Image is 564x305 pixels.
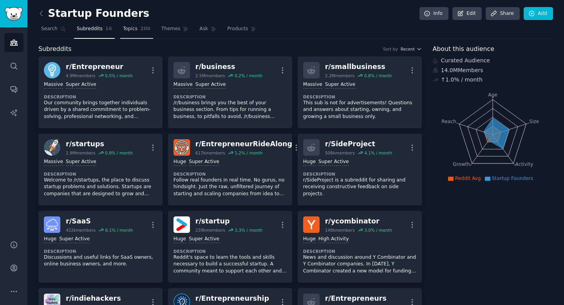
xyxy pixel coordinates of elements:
[303,216,320,233] img: ycombinator
[38,23,69,39] a: Search
[44,81,63,89] div: Massive
[189,158,219,166] div: Super Active
[524,7,553,20] a: Add
[38,134,163,205] a: startupsr/startups1.9Mmembers0.8% / monthMassiveSuper ActiveDescriptionWelcome to /r/startups, th...
[486,7,519,20] a: Share
[189,236,219,243] div: Super Active
[401,46,422,52] button: Recent
[38,44,72,54] span: Subreddits
[303,100,416,120] p: This sub is not for advertisements! Questions and answers about starting, owning, and growing a s...
[325,150,355,156] div: 508k members
[529,118,539,124] tspan: Size
[197,23,219,39] a: Ask
[303,249,416,254] dt: Description
[44,62,60,78] img: Entrepreneur
[105,227,133,233] div: 6.1 % / month
[318,158,349,166] div: Super Active
[66,158,96,166] div: Super Active
[44,158,63,166] div: Massive
[105,73,133,78] div: 0.5 % / month
[453,162,470,167] tspan: Growth
[66,227,96,233] div: 422k members
[66,294,133,303] div: r/ indiehackers
[515,162,533,167] tspan: Activity
[455,176,481,181] span: Reddit Avg
[105,25,112,33] span: 16
[488,92,497,98] tspan: Age
[44,216,60,233] img: SaaS
[174,216,190,233] img: startup
[38,56,163,128] a: Entrepreneurr/Entrepreneur4.9Mmembers0.5% / monthMassiveSuper ActiveDescriptionOur community brin...
[44,94,157,100] dt: Description
[77,25,103,33] span: Subreddits
[174,81,193,89] div: Massive
[174,100,287,120] p: /r/business brings you the best of your business section. From tips for running a business, to pi...
[433,44,494,54] span: About this audience
[195,62,262,72] div: r/ business
[120,23,153,39] a: Topics200
[452,7,482,20] a: Edit
[66,73,96,78] div: 4.9M members
[174,94,287,100] dt: Description
[174,171,287,177] dt: Description
[433,66,553,74] div: 14.0M Members
[195,216,262,226] div: r/ startup
[44,177,157,198] p: Welcome to /r/startups, the place to discuss startup problems and solutions. Startups are compani...
[168,134,292,205] a: EntrepreneurRideAlongr/EntrepreneurRideAlong617kmembers1.2% / monthHugeSuper ActiveDescriptionFol...
[433,56,553,65] div: Curated Audience
[224,23,259,39] a: Products
[44,254,157,268] p: Discussions and useful links for SaaS owners, online business owners, and more.
[364,227,392,233] div: 3.0 % / month
[318,236,349,243] div: High Activity
[364,150,392,156] div: 4.1 % / month
[227,25,248,33] span: Products
[140,25,150,33] span: 200
[66,81,96,89] div: Super Active
[168,56,292,128] a: r/business2.5Mmembers0.2% / monthMassiveSuper ActiveDescription/r/business brings you the best of...
[325,294,390,303] div: r/ Entrepreneurs
[325,81,356,89] div: Super Active
[235,150,262,156] div: 1.2 % / month
[66,139,133,149] div: r/ startups
[195,294,269,303] div: r/ Entrepreneurship
[195,81,226,89] div: Super Active
[66,216,133,226] div: r/ SaaS
[66,62,133,72] div: r/ Entrepreneur
[235,73,262,78] div: 0.2 % / month
[298,211,422,283] a: ycombinatorr/ycombinator148kmembers3.0% / monthHugeHigh ActivityDescriptionNews and discussion ar...
[199,25,208,33] span: Ask
[44,100,157,120] p: Our community brings together individuals driven by a shared commitment to problem-solving, profe...
[5,7,23,21] img: GummySearch logo
[419,7,448,20] a: Info
[174,177,287,198] p: Follow real founders in real time. No gurus, no hindsight. Just the raw, unfiltered journey of st...
[298,56,422,128] a: r/smallbusiness2.2Mmembers0.8% / monthMassiveSuper ActiveDescriptionThis sub is not for advertise...
[44,236,56,243] div: Huge
[66,150,96,156] div: 1.9M members
[303,236,316,243] div: Huge
[492,176,533,181] span: Startup Founders
[174,236,186,243] div: Huge
[303,171,416,177] dt: Description
[325,216,392,226] div: r/ ycombinator
[159,23,192,39] a: Themes
[38,7,149,20] h2: Startup Founders
[74,23,115,39] a: Subreddits16
[44,139,60,156] img: startups
[325,139,392,149] div: r/ SideProject
[105,150,133,156] div: 0.8 % / month
[325,227,355,233] div: 148k members
[235,227,262,233] div: 3.3 % / month
[161,25,181,33] span: Themes
[195,227,225,233] div: 239k members
[174,158,186,166] div: Huge
[123,25,137,33] span: Topics
[303,158,316,166] div: Huge
[195,150,225,156] div: 617k members
[441,76,483,84] div: ↑ 1.0 % / month
[41,25,58,33] span: Search
[44,171,157,177] dt: Description
[195,73,225,78] div: 2.5M members
[298,134,422,205] a: r/SideProject508kmembers4.1% / monthHugeSuper ActiveDescriptionr/SideProject is a subreddit for s...
[174,139,190,156] img: EntrepreneurRideAlong
[59,236,90,243] div: Super Active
